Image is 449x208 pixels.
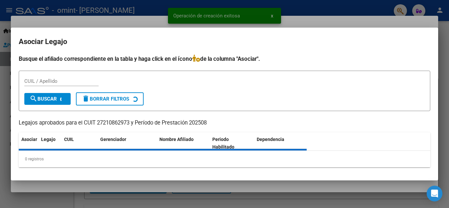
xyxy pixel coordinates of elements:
[30,95,37,103] mat-icon: search
[257,137,284,142] span: Dependencia
[30,96,57,102] span: Buscar
[38,132,61,154] datatable-header-cell: Legajo
[210,132,254,154] datatable-header-cell: Periodo Habilitado
[41,137,56,142] span: Legajo
[157,132,210,154] datatable-header-cell: Nombre Afiliado
[212,137,234,150] span: Periodo Habilitado
[19,119,430,127] p: Legajos aprobados para el CUIT 27210862973 y Período de Prestación 202508
[98,132,157,154] datatable-header-cell: Gerenciador
[427,186,442,201] div: Open Intercom Messenger
[19,132,38,154] datatable-header-cell: Asociar
[61,132,98,154] datatable-header-cell: CUIL
[24,93,71,105] button: Buscar
[19,55,430,63] h4: Busque el afiliado correspondiente en la tabla y haga click en el ícono de la columna "Asociar".
[159,137,194,142] span: Nombre Afiliado
[76,92,144,105] button: Borrar Filtros
[254,132,307,154] datatable-header-cell: Dependencia
[82,96,129,102] span: Borrar Filtros
[19,151,430,167] div: 0 registros
[19,35,430,48] h2: Asociar Legajo
[82,95,90,103] mat-icon: delete
[21,137,37,142] span: Asociar
[100,137,126,142] span: Gerenciador
[64,137,74,142] span: CUIL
